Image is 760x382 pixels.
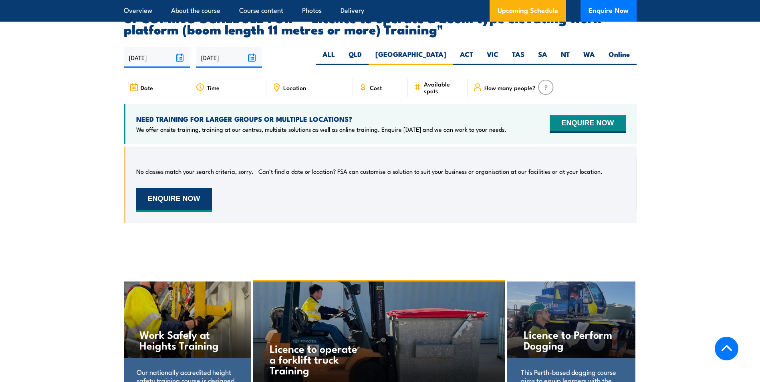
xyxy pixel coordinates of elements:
h4: Licence to operate a forklift truck Training [270,343,364,375]
span: How many people? [484,84,536,91]
h4: Work Safely at Heights Training [139,329,234,350]
label: NT [554,50,577,65]
button: ENQUIRE NOW [550,115,625,133]
label: QLD [342,50,369,65]
span: Time [207,84,220,91]
h4: Licence to Perform Dogging [524,329,619,350]
p: Can’t find a date or location? FSA can customise a solution to suit your business or organisation... [258,167,603,175]
p: We offer onsite training, training at our centres, multisite solutions as well as online training... [136,125,506,133]
span: Available spots [424,80,462,94]
label: VIC [480,50,505,65]
label: TAS [505,50,531,65]
input: From date [124,47,190,68]
label: Online [602,50,637,65]
h2: UPCOMING SCHEDULE FOR - "Licence to operate a boom type elevating work platform (boom length 11 m... [124,12,637,34]
span: Location [283,84,306,91]
label: ACT [453,50,480,65]
label: WA [577,50,602,65]
span: Date [141,84,153,91]
button: ENQUIRE NOW [136,188,212,212]
label: SA [531,50,554,65]
span: Cost [370,84,382,91]
input: To date [196,47,262,68]
h4: NEED TRAINING FOR LARGER GROUPS OR MULTIPLE LOCATIONS? [136,115,506,123]
p: No classes match your search criteria, sorry. [136,167,254,175]
label: [GEOGRAPHIC_DATA] [369,50,453,65]
label: ALL [316,50,342,65]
